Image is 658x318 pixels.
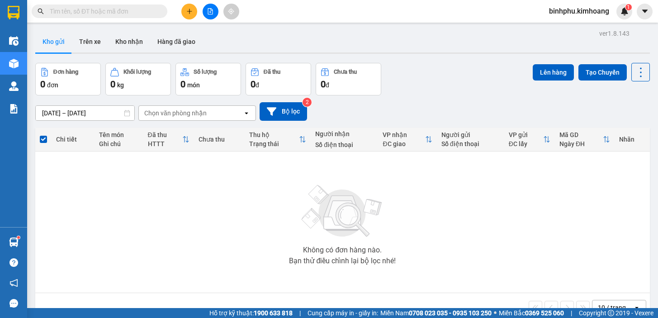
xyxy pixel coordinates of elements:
th: Toggle SortBy [378,128,436,152]
span: plus [186,8,193,14]
button: Chưa thu0đ [316,63,381,95]
div: Mã GD [559,131,603,138]
div: Số lượng [194,69,217,75]
th: Toggle SortBy [245,128,311,152]
svg: open [243,109,250,117]
div: ĐC lấy [509,140,543,147]
span: search [38,8,44,14]
span: 0 [40,79,45,90]
span: message [9,299,18,308]
button: Hàng đã giao [150,31,203,52]
span: caret-down [641,7,649,15]
img: svg+xml;base64,PHN2ZyBjbGFzcz0ibGlzdC1wbHVnX19zdmciIHhtbG5zPSJodHRwOi8vd3d3LnczLm9yZy8yMDAwL3N2Zy... [297,180,388,243]
div: VP nhận [383,131,425,138]
button: Kho gửi [35,31,72,52]
span: 0 [251,79,256,90]
button: Lên hàng [533,64,574,81]
div: Khối lượng [123,69,151,75]
button: Khối lượng0kg [105,63,171,95]
th: Toggle SortBy [555,128,615,152]
img: icon-new-feature [620,7,629,15]
strong: 1900 633 818 [254,309,293,317]
button: Số lượng0món [175,63,241,95]
img: logo-vxr [8,6,19,19]
button: Bộ lọc [260,102,307,121]
div: Trạng thái [249,140,299,147]
th: Toggle SortBy [504,128,555,152]
img: solution-icon [9,104,19,114]
div: Đơn hàng [53,69,78,75]
span: món [187,81,200,89]
button: Đã thu0đ [246,63,311,95]
span: Miền Nam [380,308,492,318]
span: Miền Bắc [499,308,564,318]
span: | [299,308,301,318]
span: ⚪️ [494,311,497,315]
span: file-add [207,8,213,14]
span: Cung cấp máy in - giấy in: [308,308,378,318]
input: Select a date range. [36,106,134,120]
input: Tìm tên, số ĐT hoặc mã đơn [50,6,156,16]
span: đơn [47,81,58,89]
div: Bạn thử điều chỉnh lại bộ lọc nhé! [289,257,396,265]
svg: open [633,304,640,311]
span: 1 [627,4,630,10]
span: 0 [321,79,326,90]
img: warehouse-icon [9,36,19,46]
div: Ghi chú [99,140,139,147]
div: Đã thu [264,69,280,75]
div: Tên món [99,131,139,138]
span: 0 [110,79,115,90]
strong: 0369 525 060 [525,309,564,317]
span: question-circle [9,258,18,267]
div: Nhãn [619,136,645,143]
div: Đã thu [148,131,182,138]
div: Chưa thu [334,69,357,75]
button: aim [223,4,239,19]
strong: 0708 023 035 - 0935 103 250 [409,309,492,317]
img: warehouse-icon [9,237,19,247]
button: Đơn hàng0đơn [35,63,101,95]
div: Chọn văn phòng nhận [144,109,207,118]
div: Số điện thoại [441,140,500,147]
span: | [571,308,572,318]
button: Kho nhận [108,31,150,52]
button: file-add [203,4,218,19]
img: warehouse-icon [9,59,19,68]
sup: 1 [625,4,632,10]
img: warehouse-icon [9,81,19,91]
span: Hỗ trợ kỹ thuật: [209,308,293,318]
th: Toggle SortBy [143,128,194,152]
sup: 2 [303,98,312,107]
span: copyright [608,310,614,316]
div: HTTT [148,140,182,147]
span: đ [326,81,329,89]
button: Trên xe [72,31,108,52]
span: notification [9,279,18,287]
div: ver 1.8.143 [599,28,630,38]
span: binhphu.kimhoang [542,5,616,17]
div: ĐC giao [383,140,425,147]
div: Người gửi [441,131,500,138]
div: 10 / trang [598,303,626,312]
span: đ [256,81,259,89]
div: Số điện thoại [315,141,374,148]
button: caret-down [637,4,653,19]
sup: 1 [17,236,20,239]
div: Không có đơn hàng nào. [303,247,382,254]
div: Người nhận [315,130,374,138]
span: kg [117,81,124,89]
div: Ngày ĐH [559,140,603,147]
button: Tạo Chuyến [578,64,627,81]
button: plus [181,4,197,19]
div: Chi tiết [56,136,90,143]
span: aim [228,8,234,14]
div: Thu hộ [249,131,299,138]
div: Chưa thu [199,136,240,143]
div: VP gửi [509,131,543,138]
span: 0 [180,79,185,90]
